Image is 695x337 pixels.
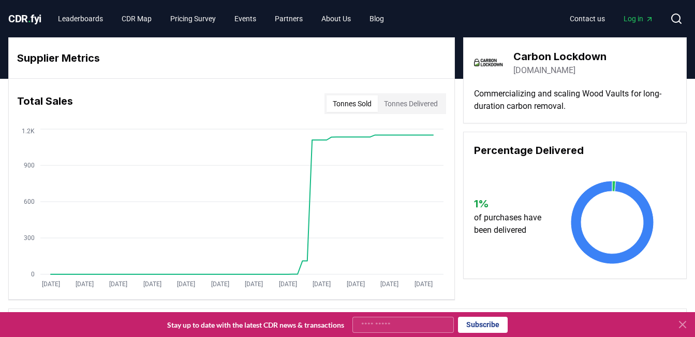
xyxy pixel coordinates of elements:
tspan: [DATE] [76,280,94,288]
tspan: [DATE] [143,280,161,288]
a: CDR.fyi [8,11,41,26]
a: Events [226,9,264,28]
h3: Carbon Lockdown [513,49,607,64]
a: Partners [267,9,311,28]
tspan: [DATE] [279,280,297,288]
p: Commercializing and scaling Wood Vaults for long-duration carbon removal. [474,88,676,113]
a: Pricing Survey [162,9,224,28]
tspan: 1.2K [22,128,35,135]
a: Contact us [561,9,613,28]
tspan: [DATE] [177,280,195,288]
button: Tonnes Delivered [378,95,444,112]
h3: Total Sales [17,93,73,114]
tspan: 600 [24,198,35,205]
h3: Supplier Metrics [17,50,446,66]
a: Blog [361,9,392,28]
tspan: 900 [24,162,35,169]
a: Log in [615,9,662,28]
a: About Us [313,9,359,28]
span: CDR fyi [8,12,41,25]
tspan: [DATE] [415,280,433,288]
a: Leaderboards [50,9,111,28]
tspan: 300 [24,234,35,242]
a: CDR Map [113,9,160,28]
nav: Main [50,9,392,28]
span: . [28,12,31,25]
span: Log in [624,13,654,24]
tspan: [DATE] [380,280,398,288]
button: Tonnes Sold [327,95,378,112]
nav: Main [561,9,662,28]
tspan: [DATE] [245,280,263,288]
a: [DOMAIN_NAME] [513,64,575,77]
tspan: [DATE] [313,280,331,288]
tspan: 0 [31,271,35,278]
h3: 1 % [474,196,550,212]
h3: Percentage Delivered [474,143,676,158]
tspan: [DATE] [42,280,60,288]
img: Carbon Lockdown-logo [474,48,503,77]
p: of purchases have been delivered [474,212,550,236]
tspan: [DATE] [347,280,365,288]
tspan: [DATE] [211,280,229,288]
tspan: [DATE] [109,280,127,288]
